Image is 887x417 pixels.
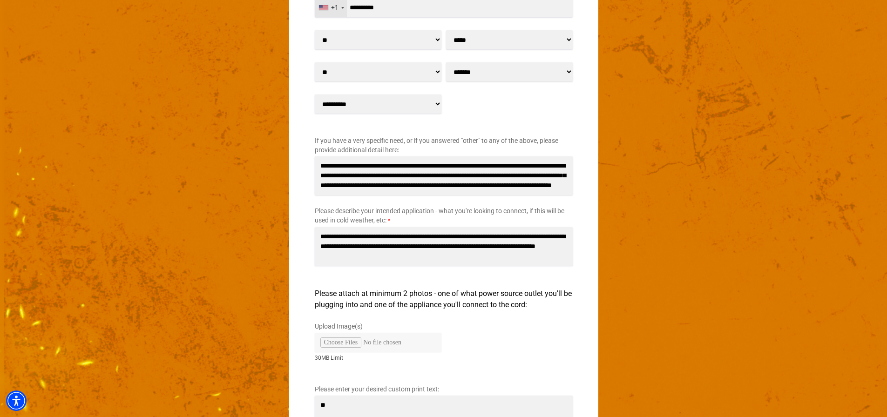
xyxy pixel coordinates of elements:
[315,323,363,330] span: Upload Image(s)
[315,385,439,393] span: Please enter your desired custom print text:
[315,288,573,310] p: Please attach at minimum 2 photos - one of what power source outlet you'll be plugging into and o...
[315,207,564,224] span: Please describe your intended application - what you're looking to connect, if this will be used ...
[6,390,27,411] div: Accessibility Menu
[315,137,558,154] span: If you have a very specific need, or if you answered "other" to any of the above, please provide ...
[315,354,441,362] small: 30MB Limit
[331,3,339,13] div: +1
